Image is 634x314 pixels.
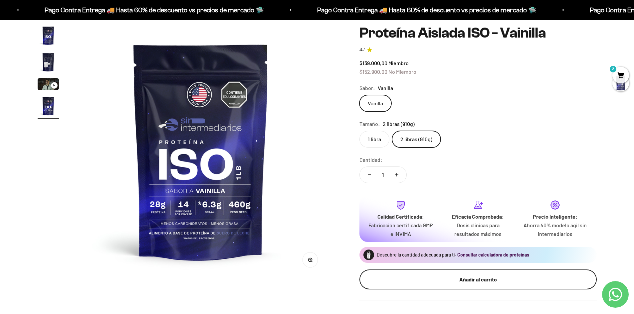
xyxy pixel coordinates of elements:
strong: Precio Inteligente: [533,213,577,220]
img: Proteína Aislada ISO - Vainilla [38,95,59,117]
button: Ir al artículo 1 [38,25,59,48]
a: 2 [612,72,629,79]
img: Proteína Aislada ISO - Vainilla [38,52,59,73]
button: Añadir al carrito [359,269,597,289]
span: Descubre la cantidad adecuada para ti. [377,252,456,258]
p: Dosis clínicas para resultados máximos [445,221,511,238]
p: Pago Contra Entrega 🚚 Hasta 60% de descuento vs precios de mercado 🛸 [293,5,513,15]
button: Aumentar cantidad [387,167,406,183]
img: Proteína Aislada ISO - Vainilla [38,25,59,46]
span: $152.900,00 [359,68,387,75]
legend: Tamaño: [359,120,380,128]
button: Ir al artículo 2 [38,52,59,75]
span: Vanilla [378,84,393,92]
legend: Sabor: [359,84,375,92]
img: Proteína Aislada ISO - Vainilla [75,25,327,277]
span: 4.7 [359,46,365,53]
strong: Calidad Certificada: [377,213,424,220]
div: Añadir al carrito [373,275,583,284]
mark: 2 [609,65,617,73]
a: 4.74.7 de 5.0 estrellas [359,46,597,53]
p: Ahorra 40% modelo ágil sin intermediarios [522,221,588,238]
button: Consultar calculadora de proteínas [457,252,529,258]
p: Pago Contra Entrega 🚚 Hasta 60% de descuento vs precios de mercado 🛸 [21,5,240,15]
span: $139.000,00 [359,60,387,66]
button: Ir al artículo 4 [38,95,59,119]
span: No Miembro [388,68,416,75]
img: Proteína [363,250,374,260]
button: Reducir cantidad [360,167,379,183]
span: 2 libras (910g) [383,120,415,128]
label: Cantidad: [359,156,382,164]
h1: Proteína Aislada ISO - Vainilla [359,25,597,41]
span: Miembro [388,60,409,66]
strong: Eficacia Comprobada: [452,213,504,220]
button: Ir al artículo 3 [38,78,59,92]
p: Fabricación certificada GMP e INVIMA [367,221,434,238]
